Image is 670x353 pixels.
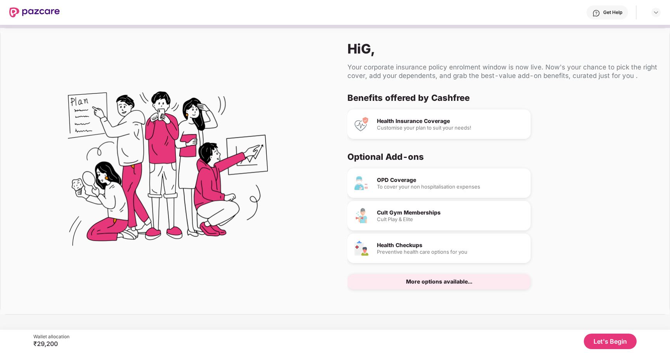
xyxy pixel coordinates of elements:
[377,184,524,189] div: To cover your non hospitalisation expenses
[377,210,524,215] div: Cult Gym Memberships
[354,208,369,223] img: Cult Gym Memberships
[347,41,657,57] div: Hi G ,
[347,63,657,80] div: Your corporate insurance policy enrolment window is now live. Now's your chance to pick the right...
[377,217,524,222] div: Cult Play & Elite
[377,249,524,254] div: Preventive health care options for you
[603,9,622,16] div: Get Help
[347,151,651,162] div: Optional Add-ons
[33,334,69,340] div: Wallet allocation
[68,71,268,271] img: Flex Benefits Illustration
[377,118,524,124] div: Health Insurance Coverage
[354,241,369,256] img: Health Checkups
[9,7,60,17] img: New Pazcare Logo
[354,116,369,132] img: Health Insurance Coverage
[653,9,659,16] img: svg+xml;base64,PHN2ZyBpZD0iRHJvcGRvd24tMzJ4MzIiIHhtbG5zPSJodHRwOi8vd3d3LnczLm9yZy8yMDAwL3N2ZyIgd2...
[377,177,524,183] div: OPD Coverage
[354,175,369,191] img: OPD Coverage
[584,334,637,349] button: Let's Begin
[347,92,651,103] div: Benefits offered by Cashfree
[33,340,69,348] div: ₹29,200
[592,9,600,17] img: svg+xml;base64,PHN2ZyBpZD0iSGVscC0zMngzMiIgeG1sbnM9Imh0dHA6Ly93d3cudzMub3JnLzIwMDAvc3ZnIiB3aWR0aD...
[377,242,524,248] div: Health Checkups
[406,279,472,284] div: More options available...
[377,125,524,130] div: Customise your plan to suit your needs!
